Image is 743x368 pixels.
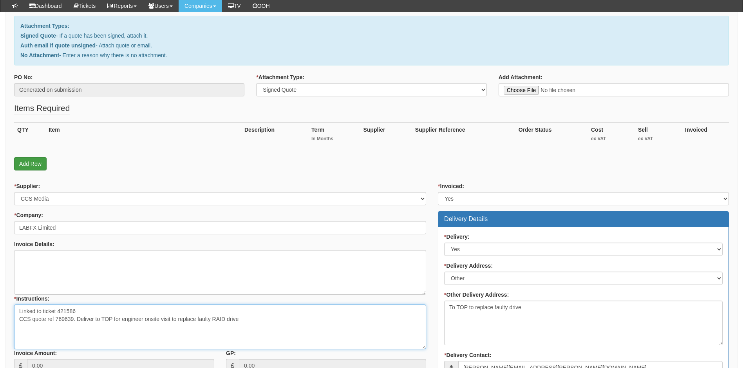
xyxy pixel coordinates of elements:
[444,216,723,223] h3: Delivery Details
[14,102,70,114] legend: Items Required
[20,32,723,40] p: - If a quote has been signed, attach it.
[311,136,357,142] small: In Months
[14,73,33,81] label: PO No:
[20,52,59,58] b: No Attachment
[256,73,304,81] label: Attachment Type:
[14,240,54,248] label: Invoice Details:
[14,157,47,170] a: Add Row
[20,23,69,29] b: Attachment Types:
[20,42,723,49] p: - Attach quote or email.
[14,123,45,150] th: QTY
[682,123,729,150] th: Invoiced
[444,351,492,359] label: Delivery Contact:
[45,123,241,150] th: Item
[14,349,57,357] label: Invoice Amount:
[360,123,412,150] th: Supplier
[444,262,493,270] label: Delivery Address:
[14,182,40,190] label: Supplier:
[638,136,679,142] small: ex VAT
[591,136,632,142] small: ex VAT
[635,123,682,150] th: Sell
[444,291,509,299] label: Other Delivery Address:
[226,349,236,357] label: GP:
[14,211,43,219] label: Company:
[20,51,723,59] p: - Enter a reason why there is no attachment.
[444,233,470,241] label: Delivery:
[308,123,360,150] th: Term
[20,33,56,39] b: Signed Quote
[515,123,588,150] th: Order Status
[14,295,49,303] label: Instructions:
[241,123,308,150] th: Description
[499,73,542,81] label: Add Attachment:
[588,123,635,150] th: Cost
[438,182,464,190] label: Invoiced:
[20,42,96,49] b: Auth email if quote unsigned
[412,123,515,150] th: Supplier Reference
